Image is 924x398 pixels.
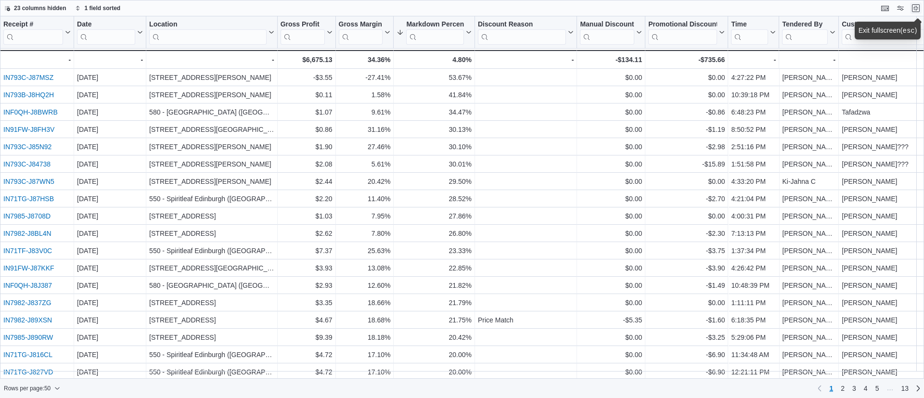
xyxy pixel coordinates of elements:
[580,72,642,83] div: $0.00
[731,72,776,83] div: 4:27:22 PM
[149,54,274,65] div: -
[580,106,642,118] div: $0.00
[77,72,143,83] div: [DATE]
[783,106,836,118] div: [PERSON_NAME]
[281,106,333,118] div: $1.07
[731,228,776,239] div: 7:13:13 PM
[478,20,566,45] div: Discount Reason
[339,54,391,65] div: 34.36%
[648,176,725,187] div: $0.00
[3,20,63,29] div: Receipt #
[3,20,71,45] button: Receipt #
[580,124,642,135] div: $0.00
[77,366,143,378] div: [DATE]
[281,124,333,135] div: $0.86
[397,141,471,153] div: 30.10%
[397,210,471,222] div: 27.86%
[339,89,391,101] div: 1.58%
[339,141,391,153] div: 27.46%
[852,384,856,393] span: 3
[281,54,333,65] div: $6,675.13
[149,245,274,257] div: 550 - Spiritleaf Edinburgh ([GEOGRAPHIC_DATA])
[339,349,391,360] div: 17.10%
[149,193,274,205] div: 550 - Spiritleaf Edinburgh ([GEOGRAPHIC_DATA])
[875,384,879,393] span: 5
[903,27,915,35] kbd: esc
[783,210,836,222] div: [PERSON_NAME]
[731,124,776,135] div: 8:50:52 PM
[841,384,845,393] span: 2
[580,297,642,308] div: $0.00
[281,366,333,378] div: $4.72
[883,384,897,396] li: Skipping pages 6 to 12
[397,20,471,45] button: Markdown Percent
[77,158,143,170] div: [DATE]
[339,158,391,170] div: 5.61%
[149,210,274,222] div: [STREET_ADDRESS]
[580,332,642,343] div: $0.00
[3,299,51,307] a: IN7982-J837ZG
[648,314,725,326] div: -$1.60
[149,106,274,118] div: 580 - [GEOGRAPHIC_DATA] ([GEOGRAPHIC_DATA])
[580,54,642,65] div: -$134.11
[879,2,891,14] button: Keyboard shortcuts
[3,282,52,289] a: INF0QH-J8J387
[339,176,391,187] div: 20.42%
[397,245,471,257] div: 23.33%
[837,381,848,396] a: Page 2 of 13
[580,366,642,378] div: $0.00
[3,230,51,237] a: IN7982-J8BL4N
[3,91,54,99] a: IN793B-J8HQ2H
[580,262,642,274] div: $0.00
[3,351,52,359] a: IN71TG-J816CL
[77,262,143,274] div: [DATE]
[149,20,267,45] div: Location
[339,245,391,257] div: 25.63%
[281,20,325,29] div: Gross Profit
[783,141,836,153] div: [PERSON_NAME]
[648,245,725,257] div: -$3.75
[397,89,471,101] div: 41.84%
[397,158,471,170] div: 30.01%
[77,176,143,187] div: [DATE]
[580,193,642,205] div: $0.00
[77,141,143,153] div: [DATE]
[478,20,574,45] button: Discount Reason
[783,366,836,378] div: [PERSON_NAME]
[580,210,642,222] div: $0.00
[77,124,143,135] div: [DATE]
[281,158,333,170] div: $2.08
[731,54,776,65] div: -
[3,316,52,324] a: IN7982-J89XSN
[77,106,143,118] div: [DATE]
[397,124,471,135] div: 30.13%
[77,210,143,222] div: [DATE]
[478,54,574,65] div: -
[783,72,836,83] div: [PERSON_NAME]
[648,280,725,291] div: -$1.49
[829,384,833,393] span: 1
[281,297,333,308] div: $3.35
[648,89,725,101] div: $0.00
[580,20,642,45] button: Manual Discounts
[910,2,922,14] button: Exit fullscreen
[397,72,471,83] div: 53.67%
[825,381,837,396] button: Page 1 of 13
[3,247,52,255] a: IN71TF-J83V0C
[648,193,725,205] div: -$2.70
[397,262,471,274] div: 22.85%
[580,314,642,326] div: -$5.35
[731,349,776,360] div: 11:34:48 AM
[149,141,274,153] div: [STREET_ADDRESS][PERSON_NAME]
[406,20,463,45] div: Markdown Percent
[580,228,642,239] div: $0.00
[648,332,725,343] div: -$3.25
[149,228,274,239] div: [STREET_ADDRESS]
[580,158,642,170] div: $0.00
[731,158,776,170] div: 1:51:58 PM
[783,176,836,187] div: Ki-Jahna C
[782,20,835,45] button: Tendered By
[3,195,54,203] a: IN71TG-J87HSB
[339,210,391,222] div: 7.95%
[149,176,274,187] div: [STREET_ADDRESS][PERSON_NAME]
